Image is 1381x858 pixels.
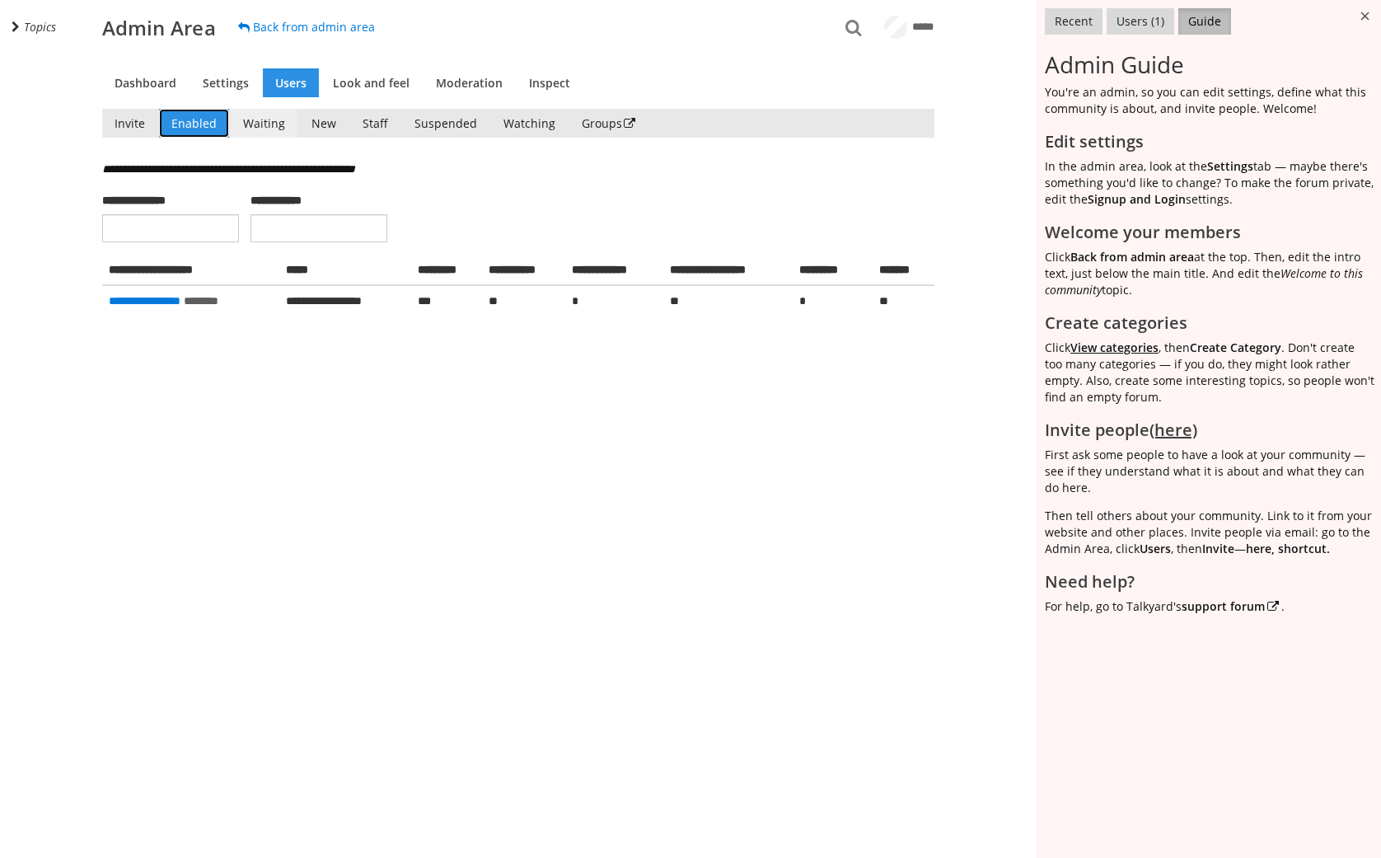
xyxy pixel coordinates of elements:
h2: Welcome your members [1045,224,1374,241]
strong: Invite [1202,541,1234,556]
button: Recent [1045,8,1102,35]
a: Inspect [517,68,583,97]
button: Users (1) [1107,8,1174,35]
button: Guide [1178,8,1231,35]
a: Enabled [159,109,229,138]
em: Welcome to this community [1045,265,1363,298]
h2: Edit settings [1045,134,1374,150]
p: First ask some people to have a look at your community — see if they understand what it is about ... [1045,447,1374,496]
a: here, shortcut. [1246,541,1330,556]
h2: Create categories [1045,315,1374,331]
a: Moderation [424,68,515,97]
a: support forum [1182,598,1281,614]
span: Topics [24,19,56,35]
a: New [299,109,349,138]
p: In the admin area, look at the tab — maybe there's something you'd like to change? To make the fo... [1045,158,1374,208]
a: Settings [190,68,261,97]
h3: Admin Guide [1045,53,1374,76]
h1: Admin Area [102,18,216,38]
a: Look and feel [321,68,422,97]
p: You're an admin, so you can edit settings, define what this community is about, and invite people... [1045,84,1374,117]
a: Users [263,68,319,97]
strong: Create Category [1190,340,1281,355]
a: Back from admin area [228,13,385,41]
b: Settings [1207,158,1253,174]
a: Dashboard [102,68,189,97]
h2: Invite people [1045,422,1374,438]
a: Invite [102,109,157,138]
h2: Need help? [1045,574,1374,590]
strong: Users [1140,541,1171,556]
a: Staff [350,109,400,138]
p: Click , then . Don't create too many categories — if you do, they might look rather empty. Also, ... [1045,340,1374,406]
a: Groups [569,109,651,138]
a: (here) [1149,419,1197,441]
p: For help, go to Talkyard's . [1045,598,1374,615]
p: Click at the top. Then, edit the intro text, just below the main title. And edit the topic. [1045,249,1374,298]
p: Then tell others about your community. Link to it from your website and other places. Invite peop... [1045,508,1374,557]
a: Watching [491,109,568,138]
a: Signup and Login [1088,191,1186,207]
a: View categories [1070,340,1159,355]
b: Back from admin area [1070,249,1194,265]
a: Suspended [402,109,489,138]
a: Waiting [231,109,297,138]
